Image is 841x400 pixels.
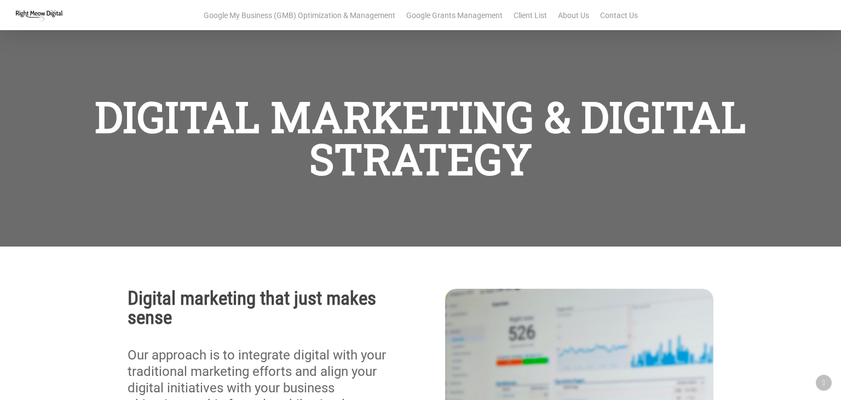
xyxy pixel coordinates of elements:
[128,289,396,327] h2: Digital marketing that just makes sense
[80,90,762,185] h1: DIGITAL MARKETING & DIGITAL STRATEGY
[204,10,395,21] a: Google My Business (GMB) Optimization & Management
[558,10,589,21] a: About Us
[406,10,503,21] a: Google Grants Management
[600,10,638,21] a: Contact Us
[514,10,547,21] a: Client List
